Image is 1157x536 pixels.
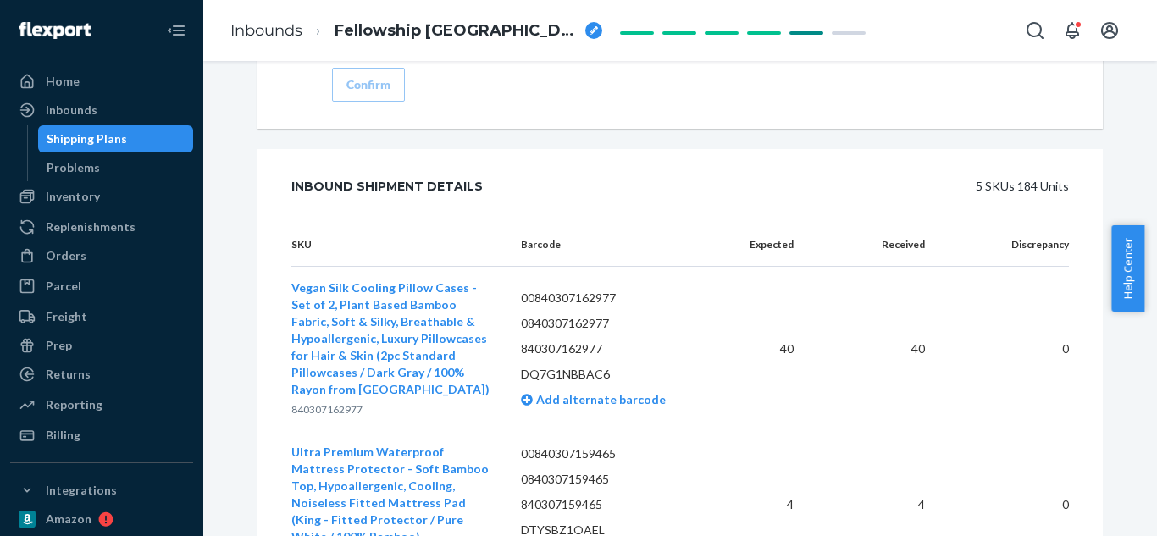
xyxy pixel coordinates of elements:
[938,267,1069,432] td: 0
[722,224,807,267] th: Expected
[46,427,80,444] div: Billing
[521,169,1069,203] div: 5 SKUs 184 Units
[46,73,80,90] div: Home
[46,278,81,295] div: Parcel
[346,76,390,93] div: Confirm
[291,279,494,398] button: Vegan Silk Cooling Pillow Cases - Set of 2, Plant Based Bamboo Fabric, Soft & Silky, Breathable &...
[10,391,193,418] a: Reporting
[47,130,127,147] div: Shipping Plans
[1018,14,1052,47] button: Open Search Box
[10,183,193,210] a: Inventory
[46,337,72,354] div: Prep
[46,511,91,528] div: Amazon
[533,392,666,406] span: Add alternate barcode
[291,169,483,203] div: Inbound Shipment Details
[521,315,710,332] p: 0840307162977
[46,396,102,413] div: Reporting
[19,22,91,39] img: Flexport logo
[10,477,193,504] button: Integrations
[938,224,1069,267] th: Discrepancy
[291,280,490,396] span: Vegan Silk Cooling Pillow Cases - Set of 2, Plant Based Bamboo Fabric, Soft & Silky, Breathable &...
[10,97,193,124] a: Inbounds
[507,224,723,267] th: Barcode
[10,242,193,269] a: Orders
[217,6,616,56] ol: breadcrumbs
[46,366,91,383] div: Returns
[38,154,194,181] a: Problems
[47,159,100,176] div: Problems
[722,267,807,432] td: 40
[807,224,938,267] th: Received
[1093,14,1127,47] button: Open account menu
[521,392,666,406] a: Add alternate barcode
[291,403,363,416] span: 840307162977
[1055,14,1089,47] button: Open notifications
[46,102,97,119] div: Inbounds
[46,218,136,235] div: Replenishments
[521,471,710,488] p: 0840307159465
[10,506,193,533] a: Amazon
[46,482,117,499] div: Integrations
[10,303,193,330] a: Freight
[521,290,710,307] p: 00840307162977
[230,21,302,40] a: Inbounds
[521,340,710,357] p: 840307162977
[521,496,710,513] p: 840307159465
[10,361,193,388] a: Returns
[10,332,193,359] a: Prep
[10,68,193,95] a: Home
[335,20,578,42] span: Fellowship Victorville to Deliverr 184
[10,422,193,449] a: Billing
[10,213,193,240] a: Replenishments
[46,247,86,264] div: Orders
[159,14,193,47] button: Close Navigation
[521,445,710,462] p: 00840307159465
[46,308,87,325] div: Freight
[521,366,710,383] p: DQ7G1NBBAC6
[10,273,193,300] a: Parcel
[332,68,405,102] button: Confirm
[807,267,938,432] td: 40
[46,188,100,205] div: Inventory
[1111,225,1144,312] button: Help Center
[291,224,507,267] th: SKU
[38,125,194,152] a: Shipping Plans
